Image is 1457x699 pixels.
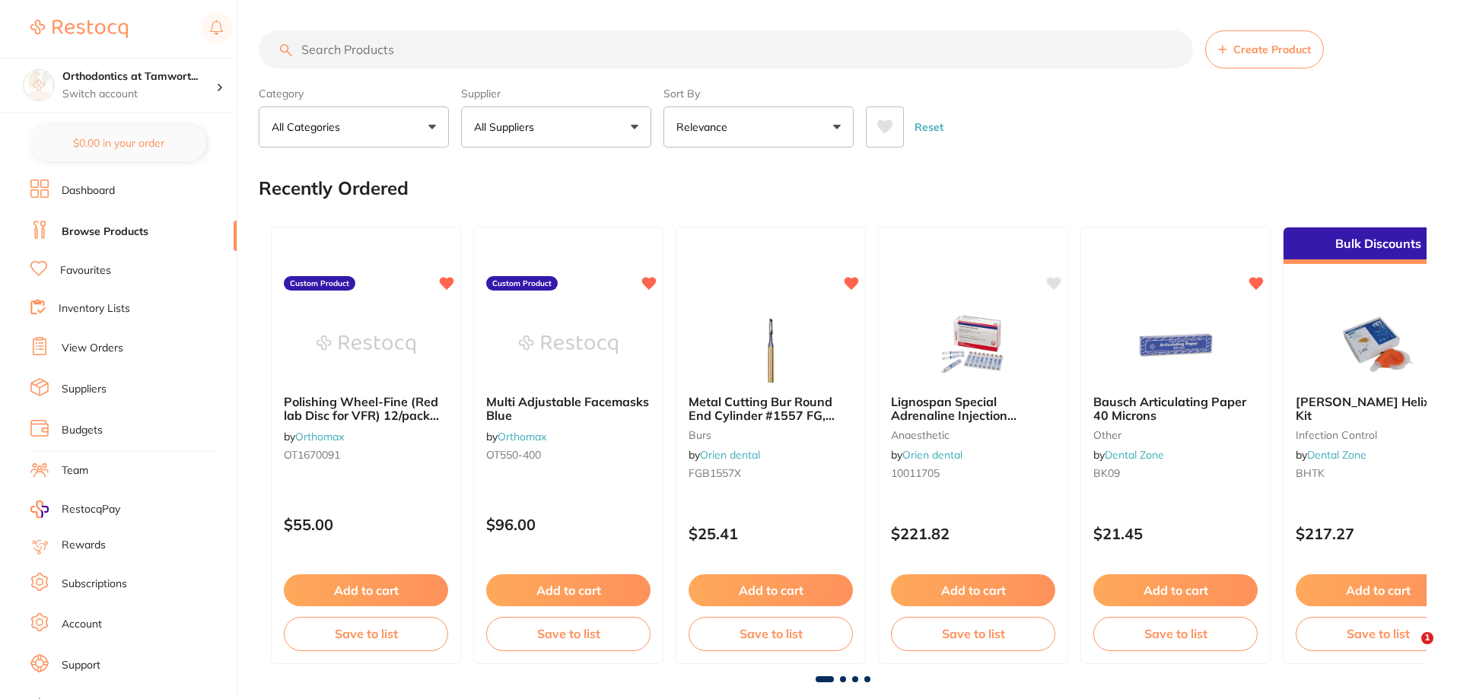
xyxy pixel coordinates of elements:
[62,69,216,84] h4: Orthodontics at Tamworth
[317,307,415,383] img: Polishing Wheel-Fine (Red lab Disc for VFR) 12/pack Fine Red
[1126,307,1225,383] img: Bausch Articulating Paper 40 Microns
[1328,307,1427,383] img: Browne Helix Test Kit
[62,617,102,632] a: Account
[700,448,760,462] a: Orien dental
[284,617,448,650] button: Save to list
[295,430,344,443] a: Orthomax
[891,574,1055,606] button: Add to cart
[284,395,448,423] b: Polishing Wheel-Fine (Red lab Disc for VFR) 12/pack Fine Red
[1296,448,1366,462] span: by
[259,106,449,148] button: All Categories
[486,449,651,461] small: OT550-400
[910,106,948,148] button: Reset
[284,516,448,533] p: $55.00
[689,525,853,542] p: $25.41
[461,106,651,148] button: All Suppliers
[663,106,854,148] button: Relevance
[62,658,100,673] a: Support
[663,87,854,100] label: Sort By
[62,577,127,592] a: Subscriptions
[891,617,1055,650] button: Save to list
[486,276,558,291] label: Custom Product
[30,125,206,161] button: $0.00 in your order
[30,500,49,518] img: RestocqPay
[1105,448,1164,462] a: Dental Zone
[486,574,651,606] button: Add to cart
[891,448,962,462] span: by
[62,502,120,517] span: RestocqPay
[689,617,853,650] button: Save to list
[259,30,1193,68] input: Search Products
[891,525,1055,542] p: $221.82
[59,301,130,316] a: Inventory Lists
[284,449,448,461] small: OT1670091
[62,87,216,102] p: Switch account
[498,430,546,443] a: Orthomax
[1093,617,1258,650] button: Save to list
[284,430,344,443] span: by
[60,263,111,278] a: Favourites
[902,448,962,462] a: Orien dental
[1307,448,1366,462] a: Dental Zone
[272,119,346,135] p: All Categories
[62,423,103,438] a: Budgets
[30,500,120,518] a: RestocqPay
[721,307,820,383] img: Metal Cutting Bur Round End Cylinder #1557 FG, Pack 3
[1093,429,1258,441] small: other
[62,183,115,199] a: Dashboard
[689,448,760,462] span: by
[24,70,54,100] img: Orthodontics at Tamworth
[486,617,651,650] button: Save to list
[62,463,88,478] a: Team
[259,178,409,199] h2: Recently Ordered
[1093,448,1164,462] span: by
[924,307,1023,383] img: Lignospan Special Adrenaline Injection Solution 2.2ml, Box of 100
[62,382,107,397] a: Suppliers
[284,574,448,606] button: Add to cart
[689,574,853,606] button: Add to cart
[486,395,651,423] b: Multi Adjustable Facemasks Blue
[259,87,449,100] label: Category
[62,224,148,240] a: Browse Products
[486,430,546,443] span: by
[519,307,618,383] img: Multi Adjustable Facemasks Blue
[62,538,106,553] a: Rewards
[891,429,1055,441] small: anaesthetic
[1205,30,1324,68] button: Create Product
[1093,395,1258,423] b: Bausch Articulating Paper 40 Microns
[474,119,540,135] p: All Suppliers
[689,429,853,441] small: burs
[62,341,123,356] a: View Orders
[676,119,733,135] p: Relevance
[30,11,128,46] a: Restocq Logo
[891,395,1055,423] b: Lignospan Special Adrenaline Injection Solution 2.2ml, Box of 100
[1093,574,1258,606] button: Add to cart
[461,87,651,100] label: Supplier
[1421,632,1433,644] span: 1
[30,20,128,38] img: Restocq Logo
[1390,632,1427,669] iframe: Intercom live chat
[1233,43,1311,56] span: Create Product
[1093,525,1258,542] p: $21.45
[1093,467,1258,479] small: BK09
[689,467,853,479] small: FGB1557X
[486,516,651,533] p: $96.00
[891,467,1055,479] small: 10011705
[689,395,853,423] b: Metal Cutting Bur Round End Cylinder #1557 FG, Pack 3
[284,276,355,291] label: Custom Product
